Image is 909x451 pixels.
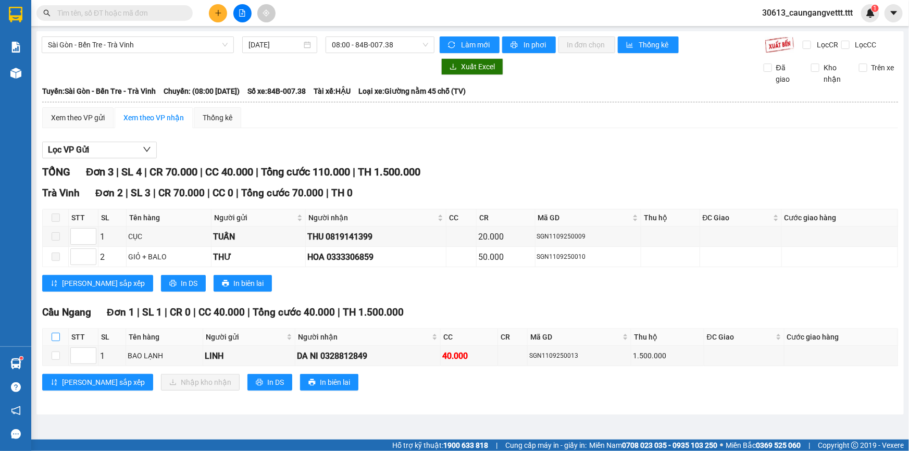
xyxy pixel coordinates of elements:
[69,209,98,227] th: STT
[69,329,98,346] th: STT
[239,9,246,17] span: file-add
[198,306,245,318] span: CC 40.000
[443,441,488,449] strong: 1900 633 818
[263,9,270,17] span: aim
[207,187,210,199] span: |
[819,62,851,85] span: Kho nhận
[100,230,124,243] div: 1
[137,306,140,318] span: |
[641,209,700,227] th: Thu hộ
[477,209,536,227] th: CR
[530,331,620,343] span: Mã GD
[267,377,284,388] span: In DS
[169,280,177,288] span: printer
[68,45,173,59] div: 0799664334
[314,85,351,97] span: Tài xế: HẬU
[866,8,875,18] img: icon-new-feature
[209,4,227,22] button: plus
[131,187,151,199] span: SL 3
[353,166,355,178] span: |
[205,349,293,362] div: LINH
[326,187,329,199] span: |
[257,4,276,22] button: aim
[153,187,156,199] span: |
[440,36,500,53] button: syncLàm mới
[496,440,497,451] span: |
[214,275,272,292] button: printerIn biên lai
[10,42,21,53] img: solution-icon
[42,87,156,95] b: Tuyến: Sài Gòn - Bến Tre - Trà Vinh
[300,374,358,391] button: printerIn biên lai
[68,32,173,45] div: [PERSON_NAME]
[144,166,147,178] span: |
[8,66,62,78] div: 30.000
[720,443,723,447] span: ⚪️
[95,187,123,199] span: Đơn 2
[128,231,209,242] div: CỤC
[10,68,21,79] img: warehouse-icon
[247,306,250,318] span: |
[536,227,641,247] td: SGN1109250009
[107,306,134,318] span: Đơn 1
[150,166,197,178] span: CR 70.000
[253,306,335,318] span: Tổng cước 40.000
[298,331,430,343] span: Người nhận
[20,357,23,360] sup: 1
[589,440,717,451] span: Miền Nam
[123,112,184,123] div: Xem theo VP nhận
[707,331,774,343] span: ĐC Giao
[100,250,124,264] div: 2
[873,5,877,12] span: 1
[62,377,145,388] span: [PERSON_NAME] sắp xếp
[42,275,153,292] button: sort-ascending[PERSON_NAME] sắp xếp
[622,441,717,449] strong: 0708 023 035 - 0935 103 250
[867,62,899,73] span: Trên xe
[785,329,898,346] th: Cước giao hàng
[121,166,142,178] span: SL 4
[813,39,840,51] span: Lọc CR
[765,36,794,53] img: 9k=
[461,61,495,72] span: Xuất Excel
[307,250,444,264] div: HOA 0333306859
[48,143,89,156] span: Lọc VP Gửi
[528,346,631,366] td: SGN1109250013
[233,278,264,289] span: In biên lai
[51,280,58,288] span: sort-ascending
[782,209,898,227] th: Cước giao hàng
[297,349,439,362] div: DA NI 0328812849
[57,7,180,19] input: Tìm tên, số ĐT hoặc mã đơn
[11,382,21,392] span: question-circle
[164,85,240,97] span: Chuyến: (08:00 [DATE])
[261,166,350,178] span: Tổng cước 110.000
[478,230,533,243] div: 20.000
[51,112,105,123] div: Xem theo VP gửi
[358,166,420,178] span: TH 1.500.000
[43,9,51,17] span: search
[100,349,124,362] div: 1
[42,306,91,318] span: Cầu Ngang
[42,187,80,199] span: Trà Vinh
[11,406,21,416] span: notification
[142,306,162,318] span: SL 1
[851,442,858,449] span: copyright
[320,377,350,388] span: In biên lai
[461,39,491,51] span: Làm mới
[756,441,801,449] strong: 0369 525 060
[537,232,639,242] div: SGN1109250009
[161,275,206,292] button: printerIn DS
[498,329,528,346] th: CR
[332,37,428,53] span: 08:00 - 84B-007.38
[442,349,496,362] div: 40.000
[851,39,878,51] span: Lọc CC
[9,10,25,21] span: Gửi:
[86,166,114,178] span: Đơn 3
[241,187,323,199] span: Tổng cước 70.000
[193,306,196,318] span: |
[206,331,284,343] span: Người gửi
[441,58,503,75] button: downloadXuất Excel
[331,187,353,199] span: TH 0
[871,5,879,12] sup: 1
[448,41,457,49] span: sync
[510,41,519,49] span: printer
[808,440,810,451] span: |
